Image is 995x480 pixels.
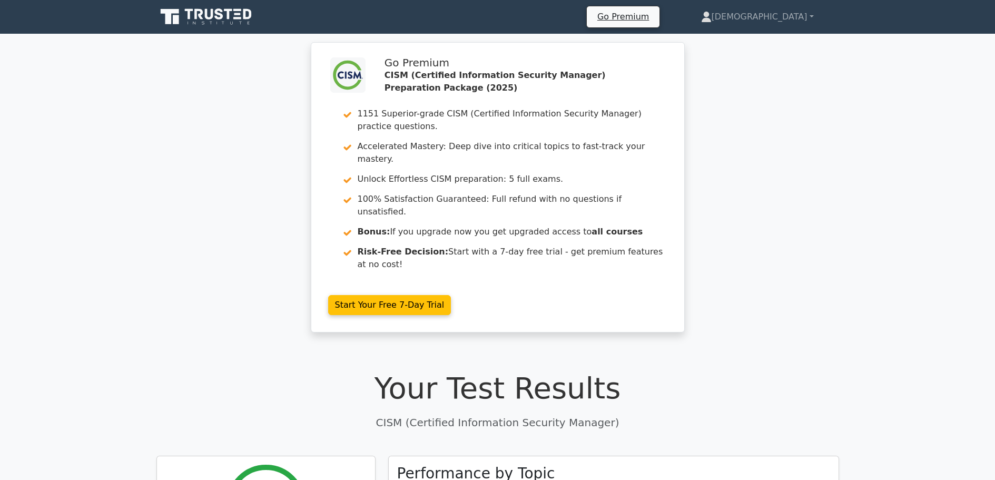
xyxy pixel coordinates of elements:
a: Go Premium [591,9,655,24]
p: CISM (Certified Information Security Manager) [156,415,839,430]
a: Start Your Free 7-Day Trial [328,295,451,315]
h1: Your Test Results [156,370,839,406]
a: [DEMOGRAPHIC_DATA] [676,6,839,27]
